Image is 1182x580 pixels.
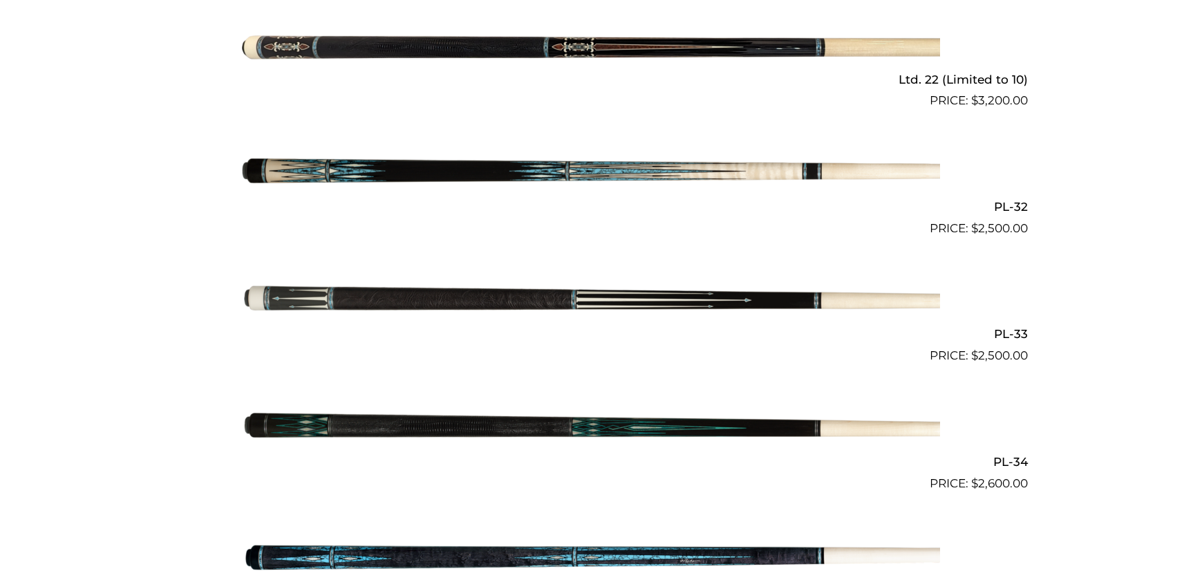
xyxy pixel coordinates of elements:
span: $ [971,476,978,490]
a: PL-34 $2,600.00 [154,371,1028,492]
img: PL-33 [242,243,940,359]
img: PL-32 [242,115,940,232]
span: $ [971,93,978,107]
bdi: 3,200.00 [971,93,1028,107]
span: $ [971,348,978,362]
a: PL-32 $2,500.00 [154,115,1028,237]
img: PL-34 [242,371,940,487]
bdi: 2,600.00 [971,476,1028,490]
bdi: 2,500.00 [971,348,1028,362]
a: PL-33 $2,500.00 [154,243,1028,365]
h2: PL-34 [154,449,1028,474]
h2: PL-32 [154,194,1028,219]
h2: Ltd. 22 (Limited to 10) [154,66,1028,92]
h2: PL-33 [154,321,1028,347]
bdi: 2,500.00 [971,221,1028,235]
span: $ [971,221,978,235]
